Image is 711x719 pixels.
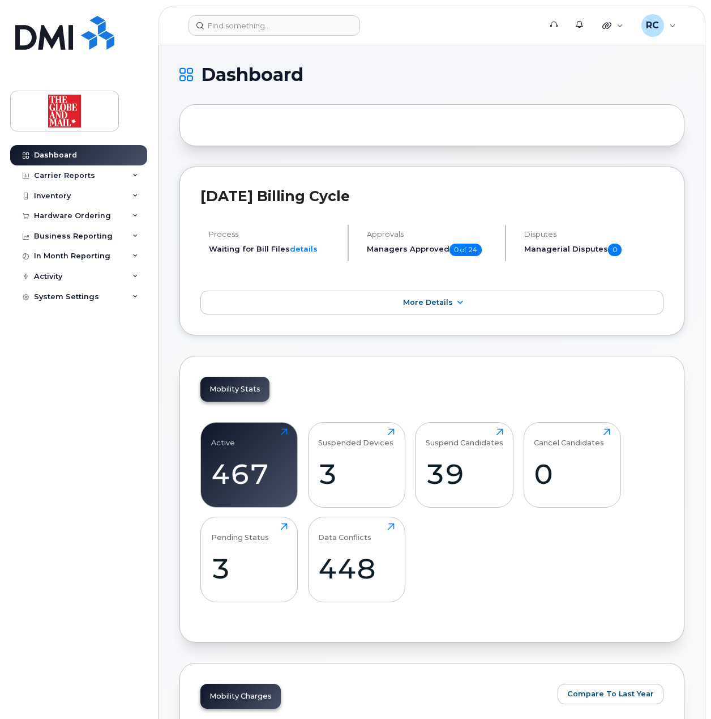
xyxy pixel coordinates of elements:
[367,230,496,239] h4: Approvals
[200,188,663,205] h2: [DATE] Billing Cycle
[318,523,371,542] div: Data Conflicts
[318,552,395,585] div: 448
[211,428,235,447] div: Active
[524,244,663,256] h5: Managerial Disputes
[608,244,622,256] span: 0
[318,457,395,491] div: 3
[367,244,496,256] h5: Managers Approved
[290,244,318,253] a: details
[211,428,288,501] a: Active467
[201,66,303,83] span: Dashboard
[209,230,338,239] h4: Process
[211,457,288,491] div: 467
[403,298,453,307] span: More Details
[524,230,663,239] h4: Disputes
[449,244,482,256] span: 0 of 24
[558,684,663,704] button: Compare To Last Year
[426,428,503,501] a: Suspend Candidates39
[318,428,393,447] div: Suspended Devices
[534,428,610,501] a: Cancel Candidates0
[209,244,338,254] li: Waiting for Bill Files
[211,523,269,542] div: Pending Status
[534,428,604,447] div: Cancel Candidates
[318,428,395,501] a: Suspended Devices3
[211,523,288,595] a: Pending Status3
[534,457,610,491] div: 0
[318,523,395,595] a: Data Conflicts448
[426,428,503,447] div: Suspend Candidates
[211,552,288,585] div: 3
[567,688,654,699] span: Compare To Last Year
[426,457,503,491] div: 39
